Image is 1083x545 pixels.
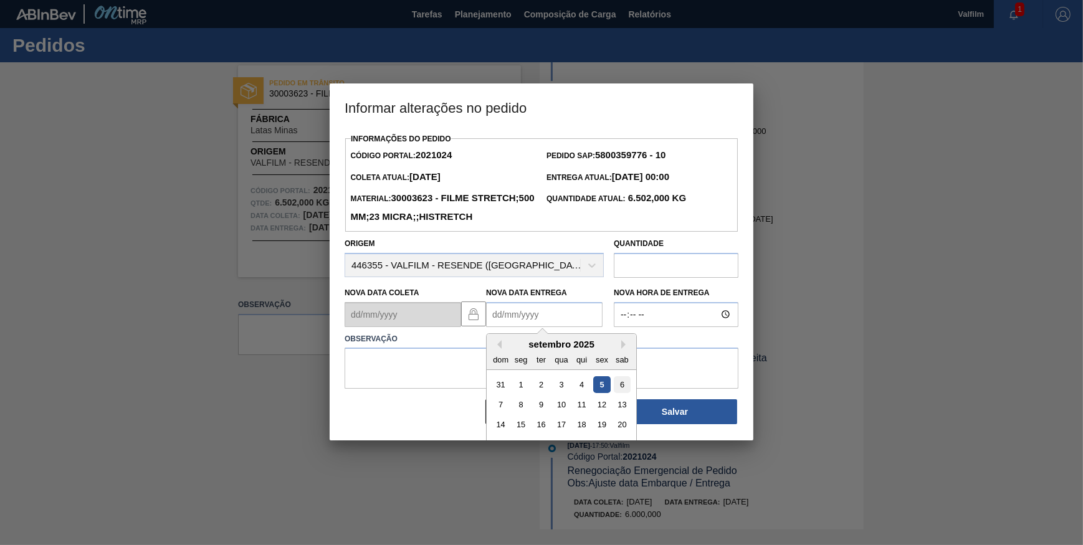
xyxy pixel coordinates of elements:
div: Choose sábado, 20 de setembro de 2025 [614,416,631,433]
button: locked [461,301,486,326]
div: Choose sexta-feira, 26 de setembro de 2025 [593,437,610,453]
img: locked [466,306,481,321]
div: Choose sábado, 27 de setembro de 2025 [614,437,631,453]
label: Nova Data Entrega [486,288,567,297]
div: Choose terça-feira, 23 de setembro de 2025 [533,437,550,453]
div: month 2025-09 [490,374,632,475]
label: Quantidade [614,239,664,248]
div: seg [513,351,530,367]
div: Choose quinta-feira, 4 de setembro de 2025 [573,376,590,392]
span: Coleta Atual: [350,173,440,182]
div: setembro 2025 [487,339,636,349]
span: Quantidade Atual: [546,194,686,203]
strong: 30003623 - FILME STRETCH;500 MM;23 MICRA;;HISTRETCH [350,192,534,222]
div: dom [492,351,509,367]
div: Choose terça-feira, 9 de setembro de 2025 [533,396,550,413]
button: Salvar [613,399,737,424]
div: Choose sábado, 13 de setembro de 2025 [614,396,631,413]
button: Fechar [485,399,610,424]
label: Nova Hora de Entrega [614,284,738,302]
div: qua [553,351,570,367]
strong: 5800359776 - 10 [595,149,666,160]
input: dd/mm/yyyy [345,302,461,327]
span: Material: [350,194,534,222]
strong: [DATE] 00:00 [612,171,669,182]
label: Observação [345,330,738,348]
div: Choose domingo, 14 de setembro de 2025 [492,416,509,433]
div: Choose quarta-feira, 3 de setembro de 2025 [553,376,570,392]
div: Choose sexta-feira, 5 de setembro de 2025 [593,376,610,392]
div: Choose segunda-feira, 1 de setembro de 2025 [513,376,530,392]
div: Choose segunda-feira, 8 de setembro de 2025 [513,396,530,413]
strong: [DATE] [409,171,441,182]
span: Pedido SAP: [546,151,666,160]
div: sab [614,351,631,367]
label: Nova Data Coleta [345,288,419,297]
div: Choose quinta-feira, 25 de setembro de 2025 [573,437,590,453]
div: Choose sexta-feira, 12 de setembro de 2025 [593,396,610,413]
input: dd/mm/yyyy [486,302,603,327]
div: sex [593,351,610,367]
label: Informações do Pedido [351,135,451,143]
div: Choose quarta-feira, 10 de setembro de 2025 [553,396,570,413]
strong: 6.502,000 KG [626,192,687,203]
div: Choose quarta-feira, 17 de setembro de 2025 [553,416,570,433]
span: Código Portal: [350,151,452,160]
div: ter [533,351,550,367]
div: Choose quarta-feira, 24 de setembro de 2025 [553,437,570,453]
button: Previous Month [493,340,502,349]
div: Choose terça-feira, 2 de setembro de 2025 [533,376,550,392]
div: Choose sexta-feira, 19 de setembro de 2025 [593,416,610,433]
div: qui [573,351,590,367]
div: Choose domingo, 7 de setembro de 2025 [492,396,509,413]
div: Choose sábado, 6 de setembro de 2025 [614,376,631,392]
div: Choose terça-feira, 16 de setembro de 2025 [533,416,550,433]
div: Choose quinta-feira, 18 de setembro de 2025 [573,416,590,433]
span: Entrega Atual: [546,173,669,182]
div: Choose quinta-feira, 11 de setembro de 2025 [573,396,590,413]
button: Next Month [621,340,630,349]
div: Choose segunda-feira, 15 de setembro de 2025 [513,416,530,433]
h3: Informar alterações no pedido [330,83,753,131]
div: Choose domingo, 31 de agosto de 2025 [492,376,509,392]
strong: 2021024 [416,149,452,160]
div: Choose domingo, 21 de setembro de 2025 [492,437,509,453]
label: Origem [345,239,375,248]
div: Choose segunda-feira, 22 de setembro de 2025 [513,437,530,453]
